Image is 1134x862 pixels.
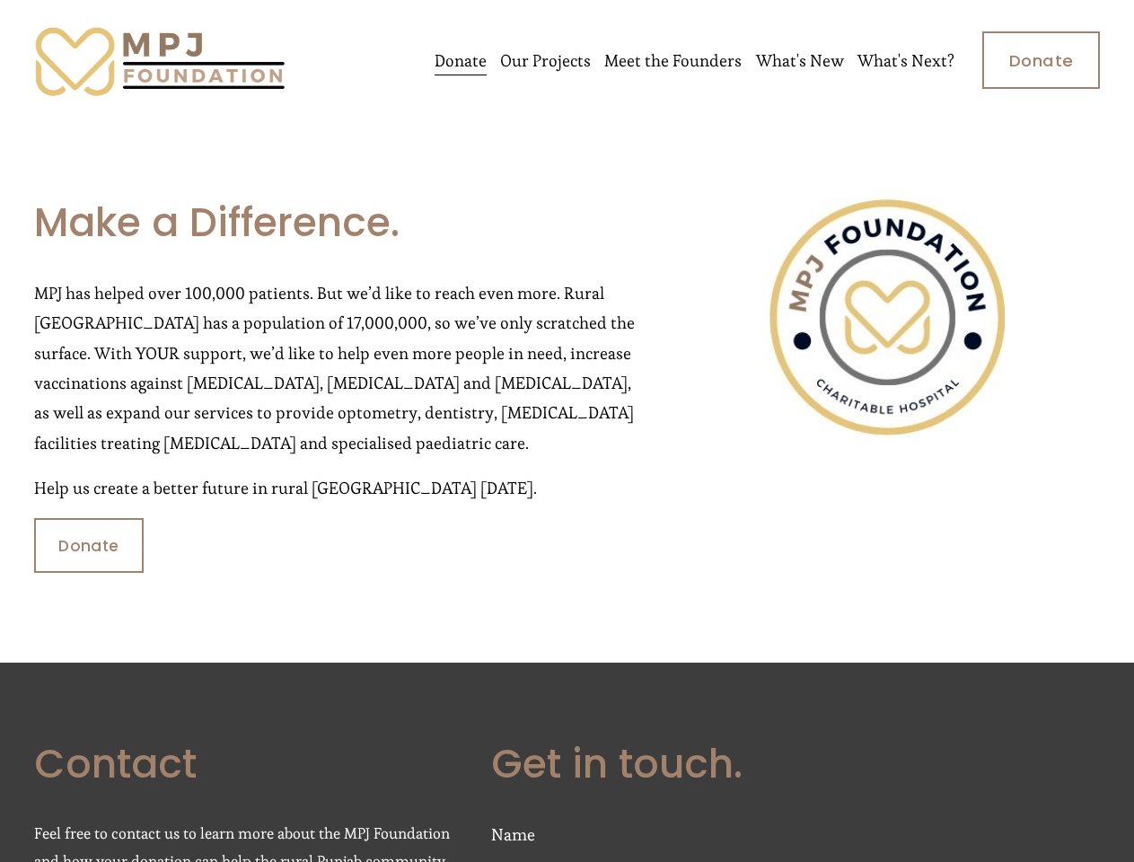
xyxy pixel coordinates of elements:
a: Donate [982,31,1100,89]
span: Name [491,820,535,849]
div: Donate [34,518,144,573]
p: MPJ has helped over 100,000 patients. But we’d like to reach even more. Rural [GEOGRAPHIC_DATA] h... [34,278,643,458]
a: What's Next? [857,44,954,77]
a: Our Projects [500,44,591,77]
img: MPJ Foundation [34,22,286,98]
p: Help us create a better future in rural [GEOGRAPHIC_DATA] [DATE]. [34,473,643,503]
a: Meet the Founders [604,44,742,77]
h2: Make a Difference. [34,197,643,249]
h2: Contact [34,738,461,790]
a: What's New [756,44,844,77]
a: Donate [435,44,487,77]
h2: Get in touch. [491,738,1100,790]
